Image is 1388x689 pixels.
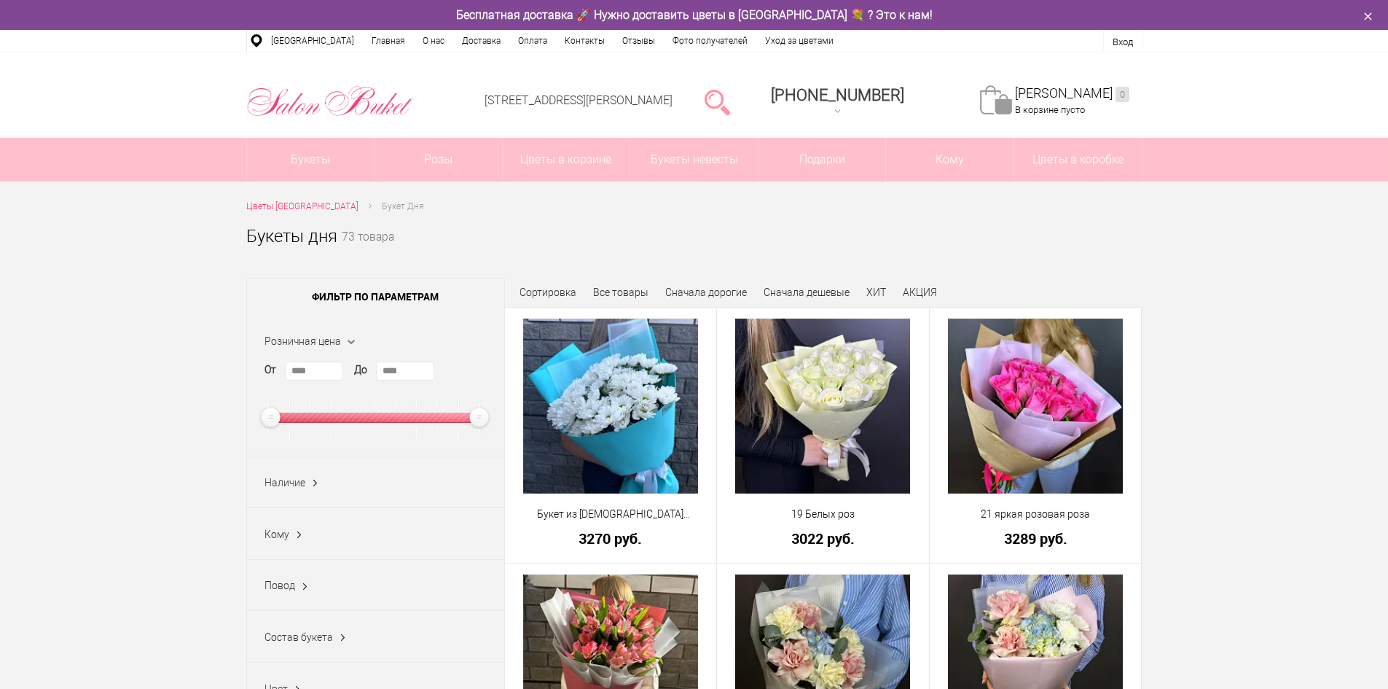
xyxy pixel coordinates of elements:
span: Фильтр по параметрам [247,279,504,315]
div: Бесплатная доставка 🚀 Нужно доставить цветы в [GEOGRAPHIC_DATA] 💐 ? Это к нам! [235,7,1153,23]
a: Подарки [758,138,886,182]
a: 19 Белых роз [726,507,920,522]
a: Уход за цветами [756,30,842,52]
a: Главная [363,30,414,52]
span: Кому [886,138,1013,182]
a: [GEOGRAPHIC_DATA] [262,30,363,52]
a: 3270 руб. [514,531,707,546]
img: 21 яркая розовая роза [948,319,1123,494]
span: В корзине пусто [1015,104,1085,115]
img: 19 Белых роз [735,319,910,494]
a: Сначала дешевые [764,287,850,298]
a: 21 яркая розовая роза [939,507,1132,522]
a: 3022 руб. [726,531,920,546]
a: [PERSON_NAME] [1015,85,1129,102]
span: Состав букета [264,631,333,643]
a: Фото получателей [664,30,756,52]
small: 73 товара [342,232,394,267]
span: Повод [264,580,295,591]
a: Все товары [593,287,648,298]
a: ХИТ [866,287,886,298]
a: Контакты [556,30,613,52]
span: Букет Дня [382,201,424,211]
span: Наличие [264,477,305,488]
a: Отзывы [613,30,664,52]
img: Букет из хризантем кустовых [523,319,698,494]
a: О нас [414,30,453,52]
a: АКЦИЯ [903,287,937,298]
span: Цветы [GEOGRAPHIC_DATA] [246,201,358,211]
span: Сортировка [519,287,576,298]
a: Вход [1113,36,1133,47]
a: [STREET_ADDRESS][PERSON_NAME] [485,93,673,107]
a: Цветы в корзине [503,138,630,182]
label: До [354,362,367,378]
div: [PHONE_NUMBER] [771,86,904,104]
a: Сначала дорогие [665,287,747,298]
span: Розничная цена [264,335,341,347]
h1: Букеты дня [246,223,337,249]
a: 3289 руб. [939,531,1132,546]
a: Оплата [509,30,556,52]
a: Цветы [GEOGRAPHIC_DATA] [246,199,358,214]
label: От [264,362,276,378]
img: Цветы Нижний Новгород [246,82,413,120]
span: Кому [264,529,289,540]
a: Цветы в коробке [1014,138,1142,182]
a: Букет из [DEMOGRAPHIC_DATA] кустовых [514,507,707,522]
a: Букеты невесты [630,138,758,182]
a: [PHONE_NUMBER] [762,81,913,122]
a: Розы [375,138,502,182]
a: Букеты [247,138,375,182]
ins: 0 [1116,87,1129,102]
a: Доставка [453,30,509,52]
